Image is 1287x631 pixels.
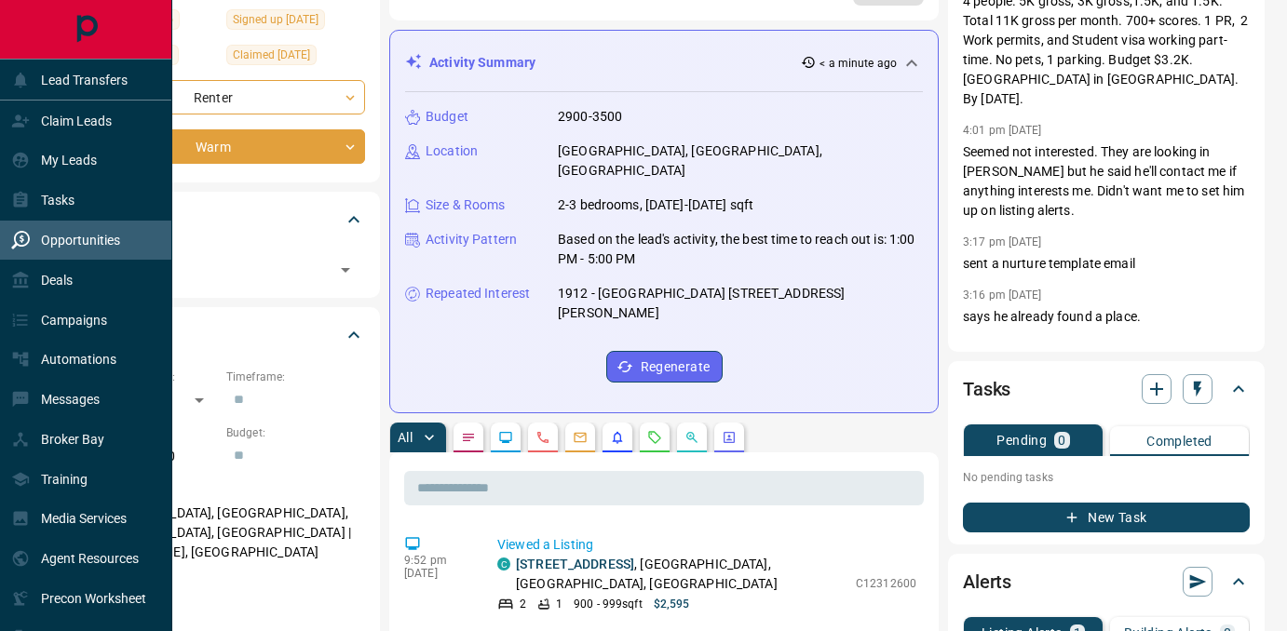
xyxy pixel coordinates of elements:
p: [GEOGRAPHIC_DATA], [GEOGRAPHIC_DATA], [GEOGRAPHIC_DATA], [GEOGRAPHIC_DATA] | [PERSON_NAME], [GEOG... [78,498,365,568]
div: Alerts [963,559,1250,604]
svg: Notes [461,430,476,445]
h2: Alerts [963,567,1011,597]
p: 2-3 bedrooms, [DATE]-[DATE] sqft [558,195,753,215]
p: Budget: [226,424,365,441]
div: Activity Summary< a minute ago [405,46,923,80]
p: Completed [1146,435,1212,448]
div: Sun Jul 06 2025 [226,45,365,71]
p: 4:01 pm [DATE] [963,124,1042,137]
span: Signed up [DATE] [233,10,318,29]
p: < a minute ago [820,55,897,72]
p: 1 [556,596,562,612]
p: 9:52 pm [404,554,469,567]
p: Size & Rooms [426,195,506,215]
a: [STREET_ADDRESS] [516,557,634,571]
p: No pending tasks [963,463,1250,491]
svg: Requests [647,430,662,445]
div: Criteria [78,313,365,357]
p: [DATE] [404,567,469,580]
p: sent a nurture template email [963,254,1250,274]
svg: Emails [573,430,588,445]
button: New Task [963,503,1250,532]
p: Location [426,141,478,161]
p: Based on the lead's activity, the best time to reach out is: 1:00 PM - 5:00 PM [558,230,923,269]
div: Sun Jul 06 2025 [226,9,365,35]
p: Repeated Interest [426,284,530,303]
p: , [GEOGRAPHIC_DATA], [GEOGRAPHIC_DATA], [GEOGRAPHIC_DATA] [516,555,847,594]
svg: Calls [535,430,550,445]
p: Budget [426,107,468,127]
p: 1912 - [GEOGRAPHIC_DATA] [STREET_ADDRESS][PERSON_NAME] [558,284,923,323]
p: Viewed a Listing [497,535,916,555]
p: All [398,431,413,444]
div: Tags [78,197,365,242]
div: condos.ca [497,557,510,571]
div: Tasks [963,367,1250,411]
svg: Lead Browsing Activity [498,430,513,445]
p: Activity Pattern [426,230,517,249]
div: Warm [78,129,365,164]
h2: Tasks [963,374,1010,404]
p: Areas Searched: [78,481,365,498]
p: Activity Summary [429,53,535,73]
span: Claimed [DATE] [233,46,310,64]
svg: Opportunities [684,430,699,445]
p: 900 - 999 sqft [574,596,642,612]
p: 3:17 pm [DATE] [963,235,1042,248]
p: 0 [1058,434,1065,447]
p: 2900-3500 [558,107,622,127]
p: C12312600 [856,575,916,592]
button: Open [332,257,359,283]
p: says he already found a place. [963,307,1250,327]
svg: Agent Actions [722,430,737,445]
p: 2 [520,596,526,612]
p: Motivation: [78,577,365,594]
p: Timeframe: [226,369,365,385]
button: Regenerate [606,351,723,383]
svg: Listing Alerts [610,430,625,445]
p: Pending [996,434,1047,447]
p: Seemed not interested. They are looking in [PERSON_NAME] but he said he'll contact me if anything... [963,142,1250,221]
p: 3:16 pm [DATE] [963,289,1042,302]
p: [GEOGRAPHIC_DATA], [GEOGRAPHIC_DATA], [GEOGRAPHIC_DATA] [558,141,923,181]
p: $2,595 [654,596,690,612]
div: Renter [78,80,365,114]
